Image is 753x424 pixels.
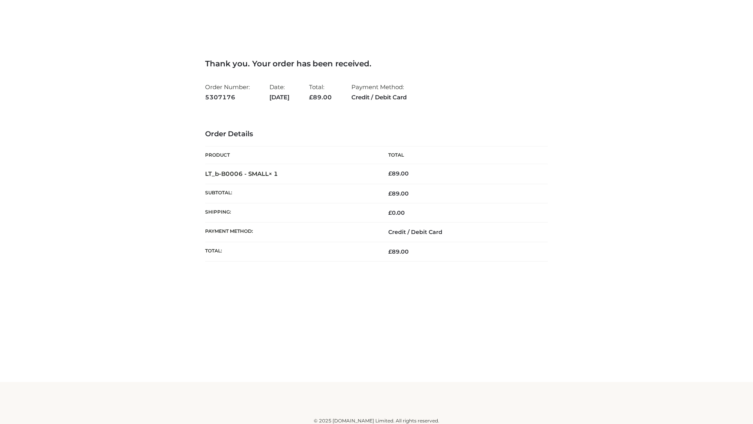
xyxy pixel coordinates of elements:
span: £ [388,170,392,177]
li: Total: [309,80,332,104]
th: Product [205,146,376,164]
th: Shipping: [205,203,376,223]
h3: Thank you. Your order has been received. [205,59,548,68]
span: £ [388,190,392,197]
strong: × 1 [269,170,278,177]
th: Subtotal: [205,184,376,203]
span: 89.00 [388,248,409,255]
li: Order Number: [205,80,250,104]
strong: LT_b-B0006 - SMALL [205,170,278,177]
strong: [DATE] [269,92,289,102]
strong: Credit / Debit Card [351,92,407,102]
span: £ [309,93,313,101]
th: Total: [205,242,376,261]
strong: 5307176 [205,92,250,102]
span: £ [388,209,392,216]
bdi: 89.00 [388,170,409,177]
td: Credit / Debit Card [376,223,548,242]
span: £ [388,248,392,255]
li: Date: [269,80,289,104]
bdi: 0.00 [388,209,405,216]
th: Payment method: [205,223,376,242]
span: 89.00 [309,93,332,101]
li: Payment Method: [351,80,407,104]
h3: Order Details [205,130,548,139]
span: 89.00 [388,190,409,197]
th: Total [376,146,548,164]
